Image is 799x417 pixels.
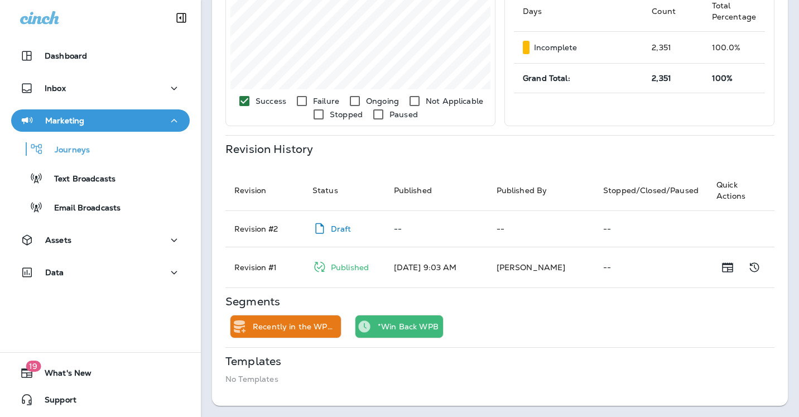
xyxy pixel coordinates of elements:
[33,395,76,409] span: Support
[603,224,699,233] p: --
[253,315,341,338] div: Recently in the WPB Winback
[33,368,92,382] span: What's New
[331,224,352,233] p: Draft
[488,247,594,287] td: [PERSON_NAME]
[26,361,41,372] span: 19
[225,375,774,384] p: No Templates
[534,43,577,52] p: Incomplete
[426,97,483,106] p: Not Applicable
[11,195,190,219] button: Email Broadcasts
[225,145,313,154] p: Revision History
[378,322,439,331] p: *Win Back WPB
[166,7,197,29] button: Collapse Sidebar
[45,51,87,60] p: Dashboard
[45,236,71,245] p: Assets
[230,315,248,338] div: Add to Static Segment
[43,203,121,214] p: Email Broadcasts
[225,210,304,247] td: Revision # 2
[366,97,399,106] p: Ongoing
[313,97,339,106] p: Failure
[11,261,190,284] button: Data
[385,247,488,287] td: [DATE] 9:03 AM
[707,170,774,211] th: Quick Actions
[304,170,385,211] th: Status
[256,97,286,106] p: Success
[603,263,699,272] p: --
[45,84,66,93] p: Inbox
[225,170,304,211] th: Revision
[703,32,765,64] td: 100.0 %
[394,224,479,233] p: --
[712,73,733,83] span: 100%
[225,357,281,366] p: Templates
[743,256,766,279] button: Show Change Log
[497,224,585,233] p: --
[523,73,570,83] span: Grand Total:
[11,389,190,411] button: Support
[389,110,418,119] p: Paused
[11,109,190,132] button: Marketing
[253,322,336,331] p: Recently in the WPB Winback
[11,77,190,99] button: Inbox
[11,166,190,190] button: Text Broadcasts
[44,145,90,156] p: Journeys
[11,229,190,251] button: Assets
[488,170,594,211] th: Published By
[331,263,369,272] p: Published
[225,247,304,287] td: Revision # 1
[330,110,363,119] p: Stopped
[43,174,115,185] p: Text Broadcasts
[11,45,190,67] button: Dashboard
[45,268,64,277] p: Data
[355,315,373,338] div: Time Trigger
[652,73,671,83] span: 2,351
[643,32,702,64] td: 2,351
[385,170,488,211] th: Published
[45,116,84,125] p: Marketing
[11,362,190,384] button: 19What's New
[716,256,739,279] button: Show Release Notes
[594,170,707,211] th: Stopped/Closed/Paused
[11,137,190,161] button: Journeys
[225,297,280,306] p: Segments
